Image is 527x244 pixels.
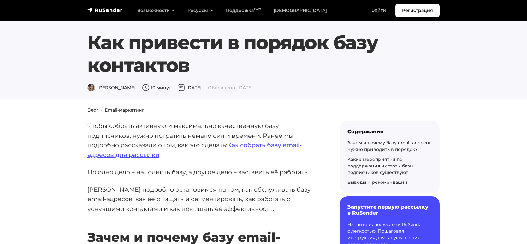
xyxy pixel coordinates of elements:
a: Ресурсы [181,4,219,17]
li: Email-маркетинг [98,107,144,113]
a: Выводы и рекомендации [347,179,407,185]
span: Обновлено: [DATE] [208,85,253,90]
img: RuSender [87,7,123,13]
a: Какие мероприятия по поддержания чистоты базы подписчиков существуют [347,156,413,175]
a: Зачем и почему базу email-адресов нужно приводить в порядок? [347,140,432,152]
span: [DATE] [177,85,202,90]
h1: Как привести в порядок базу контактов [87,31,410,77]
p: [PERSON_NAME] подробно остановимся на том, как обслуживать базу email-адресов, как её очищать и с... [87,185,320,214]
div: Содержание [347,129,432,135]
a: Войти [365,4,392,17]
img: Время чтения [142,84,150,91]
a: Блог [87,107,98,113]
a: Регистрация [395,4,440,17]
img: Дата публикации [177,84,185,91]
a: [DEMOGRAPHIC_DATA] [267,4,333,17]
p: Но одно дело – наполнить базу, а другое дело – заставить её работать. [87,167,320,177]
p: Чтобы собрать активную и максимально качественную базу подписчиков, нужно потратить немало сил и ... [87,121,320,160]
a: Поддержка24/7 [220,4,267,17]
h6: Запустите первую рассылку в RuSender [347,204,432,216]
sup: 24/7 [254,7,261,11]
span: [PERSON_NAME] [87,85,136,90]
span: 10 минут [142,85,171,90]
a: Возможности [131,4,181,17]
nav: breadcrumb [84,107,443,113]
